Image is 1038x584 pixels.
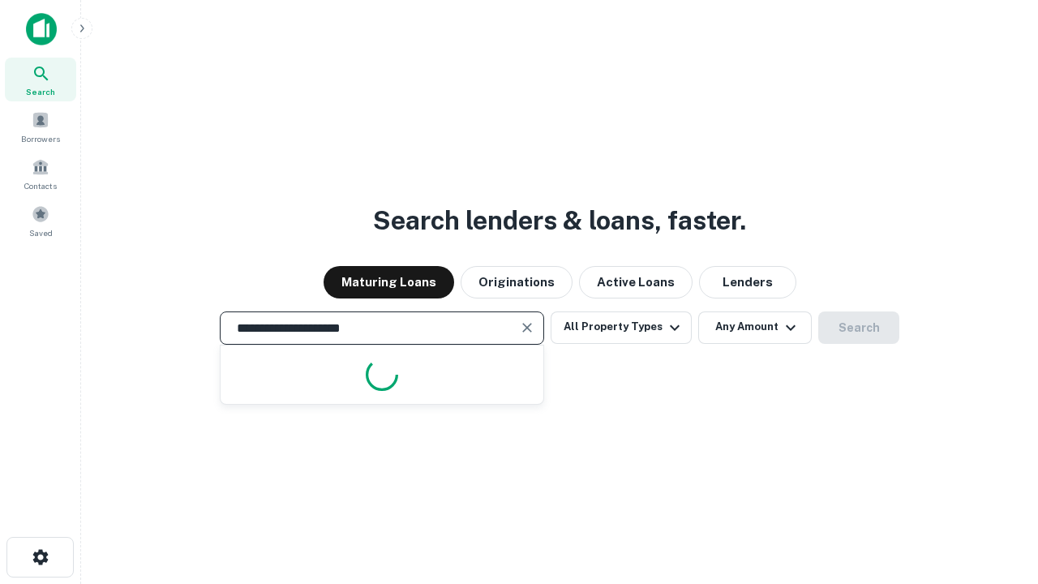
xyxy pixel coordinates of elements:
[461,266,573,298] button: Originations
[551,311,692,344] button: All Property Types
[5,152,76,195] a: Contacts
[373,201,746,240] h3: Search lenders & loans, faster.
[26,85,55,98] span: Search
[5,58,76,101] a: Search
[21,132,60,145] span: Borrowers
[516,316,538,339] button: Clear
[957,402,1038,480] iframe: Chat Widget
[579,266,693,298] button: Active Loans
[26,13,57,45] img: capitalize-icon.png
[698,311,812,344] button: Any Amount
[324,266,454,298] button: Maturing Loans
[5,105,76,148] a: Borrowers
[5,199,76,243] a: Saved
[24,179,57,192] span: Contacts
[29,226,53,239] span: Saved
[699,266,796,298] button: Lenders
